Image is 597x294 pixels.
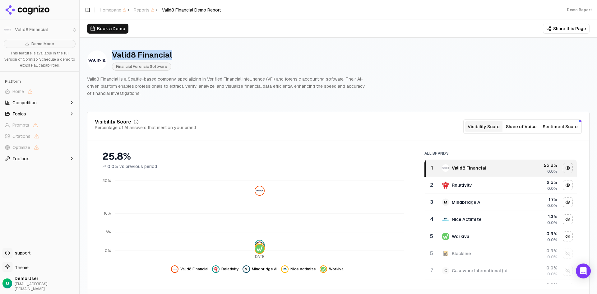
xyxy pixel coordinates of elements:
[12,265,29,270] span: Theme
[12,144,30,151] span: Optimize
[576,264,591,278] div: Open Intercom Messenger
[502,121,540,132] button: Share of Voice
[563,180,573,190] button: Hide relativity data
[2,77,77,86] div: Platform
[321,267,326,272] img: workiva
[12,111,26,117] span: Topics
[547,186,557,191] span: 0.0%
[212,265,239,273] button: Hide relativity data
[428,233,436,240] div: 5
[428,198,436,206] div: 3
[563,266,573,276] button: Show caseware international (idea) data
[518,248,557,254] div: 0.9 %
[547,169,557,174] span: 0.0%
[100,7,221,13] nav: breadcrumb
[452,216,482,222] div: Nice Actimize
[518,162,557,168] div: 25.8 %
[442,233,449,240] img: workiva
[547,272,557,277] span: 0.0%
[465,121,502,132] button: Visibility Score
[547,254,557,259] span: 0.0%
[95,119,131,124] div: Visibility Score
[180,267,208,272] span: Valid8 Financial
[15,275,77,282] span: Demo User
[12,156,29,162] span: Toolbox
[543,24,590,34] button: Share this Page
[2,154,77,164] button: Toolbox
[424,151,577,156] div: All Brands
[112,63,171,71] span: Financial Forensic Software
[518,196,557,203] div: 1.7 %
[452,165,486,171] div: Valid8 Financial
[87,50,107,70] img: Valid8 Financial
[119,163,157,170] span: vs previous period
[442,198,449,206] span: M
[95,124,196,131] div: Percentage of AI answers that mention your brand
[12,88,24,95] span: Home
[252,267,277,272] span: Mindbridge Ai
[442,181,449,189] img: relativity
[6,280,9,287] span: U
[428,181,436,189] div: 2
[15,282,77,292] span: [EMAIL_ADDRESS][DOMAIN_NAME]
[547,220,557,225] span: 0.0%
[104,211,111,216] tspan: 16%
[518,213,557,220] div: 1.3 %
[563,249,573,259] button: Show blackline data
[563,163,573,173] button: Hide valid8 financial data
[452,268,513,274] div: Caseware International (idea)
[563,231,573,241] button: Hide workiva data
[425,194,577,211] tr: 3MMindbridge Ai1.7%0.0%Hide mindbridge ai data
[31,41,54,46] span: Demo Mode
[172,267,177,272] img: valid8 financial
[540,121,580,132] button: Sentiment Score
[428,216,436,223] div: 4
[255,186,264,195] img: valid8 financial
[428,267,436,274] div: 7
[452,199,482,205] div: Mindbridge Ai
[452,233,469,240] div: Workiva
[255,242,264,251] span: M
[281,265,316,273] button: Hide nice actimize data
[87,24,128,34] button: Book a Demo
[425,177,577,194] tr: 2relativityRelativity2.6%0.0%Hide relativity data
[213,267,218,272] img: relativity
[518,179,557,185] div: 2.6 %
[563,214,573,224] button: Hide nice actimize data
[243,265,277,273] button: Hide mindbridge ai data
[103,179,111,184] tspan: 30%
[112,50,172,60] div: Valid8 Financial
[221,267,239,272] span: Relativity
[442,250,449,257] img: blackline
[282,267,287,272] img: nice actimize
[162,7,221,13] span: Valid8 Financial Demo Report
[254,254,266,259] tspan: [DATE]
[107,163,118,170] span: 0.0%
[12,133,30,139] span: Citations
[452,250,471,257] div: Blackline
[2,98,77,108] button: Competition
[12,100,37,106] span: Competition
[425,211,577,228] tr: 4nice actimizeNice Actimize1.3%0.0%Hide nice actimize data
[518,282,557,288] div: 0.0 %
[425,262,577,279] tr: 7CCaseware International (idea)0.0%0.0%Show caseware international (idea) data
[428,250,436,257] div: 5
[105,230,111,235] tspan: 8%
[244,267,249,272] span: M
[547,203,557,208] span: 0.0%
[2,109,77,119] button: Topics
[428,164,436,172] div: 1
[320,265,344,273] button: Hide workiva data
[4,50,76,69] p: This feature is available in the full version of Cognizo. Schedule a demo to explore all capabili...
[452,182,472,188] div: Relativity
[425,245,577,262] tr: 5blacklineBlackline0.9%0.0%Show blackline data
[329,267,344,272] span: Workiva
[12,250,30,256] span: support
[547,237,557,242] span: 0.0%
[105,249,111,254] tspan: 0%
[100,7,126,13] span: Homepage
[518,231,557,237] div: 0.9 %
[518,265,557,271] div: 0.0 %
[134,7,155,13] span: Reports
[255,245,264,253] img: workiva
